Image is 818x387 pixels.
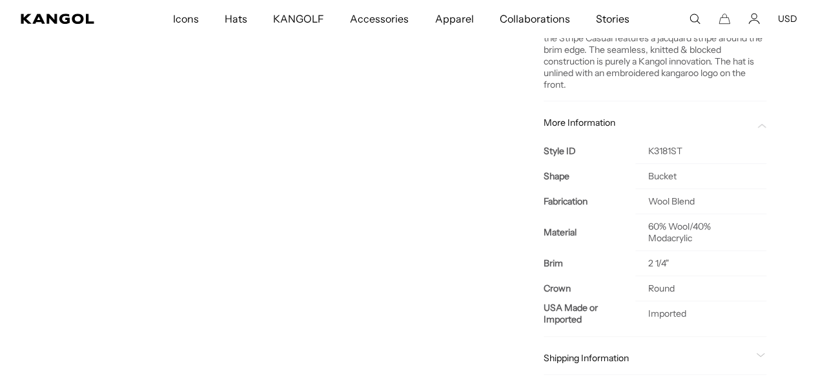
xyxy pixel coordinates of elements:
[544,352,751,364] span: Shipping Information
[635,188,766,213] td: Wool Blend
[778,13,797,25] button: USD
[719,13,730,25] button: Cart
[21,14,114,24] a: Kangol
[635,301,766,326] td: Imported
[544,188,635,213] th: Fabrication
[635,139,766,164] td: K3181ST
[544,250,635,275] th: Brim
[689,13,700,25] summary: Search here
[635,163,766,188] td: Bucket
[544,213,635,250] th: Material
[544,117,751,128] span: More Information
[748,13,760,25] a: Account
[635,250,766,275] td: 2 1/4"
[544,163,635,188] th: Shape
[544,139,635,164] th: Style ID
[544,21,766,90] div: The Stripe Casual is an Iconic style. Crafted from wool, the Stripe Casual features a jacquard st...
[635,213,766,250] td: 60% Wool/40% Modacrylic
[544,301,635,326] th: USA Made or Imported
[635,275,766,301] td: Round
[544,275,635,301] th: Crown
